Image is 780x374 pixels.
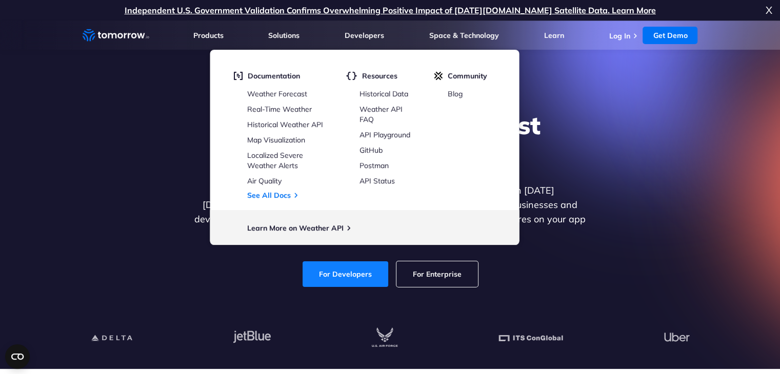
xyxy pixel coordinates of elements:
img: brackets.svg [346,71,357,80]
a: For Enterprise [396,261,478,287]
a: Products [193,31,224,40]
a: Historical Data [359,89,408,98]
a: Historical Weather API [247,120,323,129]
a: Get Demo [643,27,697,44]
a: GitHub [359,146,383,155]
a: Real-Time Weather [247,105,312,114]
p: Get reliable and precise weather data through our free API. Count on [DATE][DOMAIN_NAME] for quic... [192,183,588,241]
h1: Explore the World’s Best Weather API [192,110,588,171]
a: Learn [544,31,564,40]
a: Log In [609,31,630,40]
a: Independent U.S. Government Validation Confirms Overwhelming Positive Impact of [DATE][DOMAIN_NAM... [125,5,656,15]
img: doc.svg [233,71,243,80]
a: Blog [448,89,463,98]
a: For Developers [303,261,388,287]
span: Documentation [248,71,300,80]
a: Solutions [268,31,299,40]
span: Resources [362,71,397,80]
button: Open CMP widget [5,344,30,369]
a: Localized Severe Weather Alerts [247,151,303,170]
a: Home link [83,28,149,43]
a: Postman [359,161,389,170]
a: See All Docs [247,191,291,200]
a: Space & Technology [429,31,499,40]
a: Map Visualization [247,135,305,144]
a: Air Quality [247,176,282,185]
a: Weather API FAQ [359,105,403,124]
span: Community [448,71,487,80]
a: Learn More on Weather API [247,223,344,233]
img: tio-c.svg [434,71,443,80]
a: API Status [359,176,395,185]
a: Weather Forecast [247,89,307,98]
a: Developers [345,31,384,40]
a: API Playground [359,130,410,139]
